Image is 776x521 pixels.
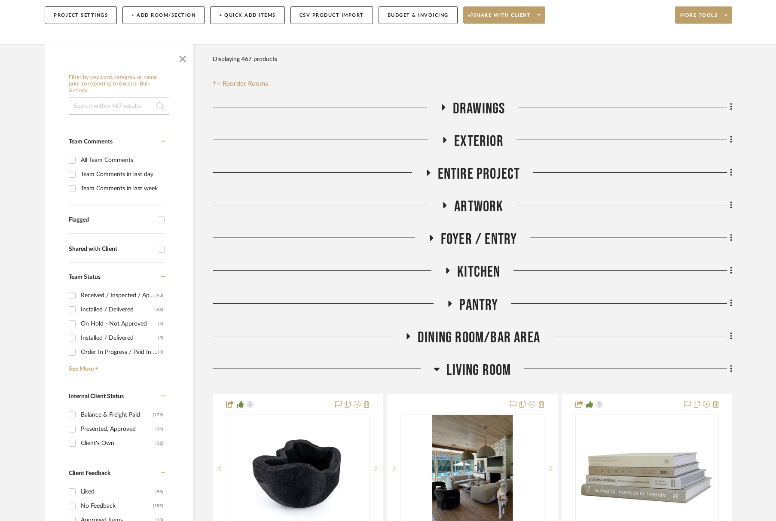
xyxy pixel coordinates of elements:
[158,345,163,359] div: (3)
[213,51,277,68] div: Displaying 467 products
[213,79,268,89] button: Reorder Rooms
[379,6,458,24] button: Budget & Invoicing
[438,165,520,183] span: Entire Project
[45,6,117,24] button: Project Settings
[81,168,163,181] div: Team Comments in last day
[81,499,153,513] div: No Feedback
[122,6,205,24] button: + Add Room/Section
[69,216,153,224] div: Flagged
[81,485,156,499] div: Liked
[463,6,546,24] button: Share with client
[418,329,540,347] span: Dining Room/Bar Area
[174,49,191,66] button: Close
[69,74,169,94] h6: Filter by keyword, category or name prior to exporting to Excel or Bulk Actions
[158,331,163,345] div: (3)
[457,263,500,281] span: Kitchen
[680,12,718,25] span: More tools
[81,289,156,302] div: Received / Inspected / Approved
[81,317,158,331] div: On Hold - Not Approved
[81,436,156,450] div: Client's Own
[81,331,158,345] div: Installed / Delivered
[156,303,163,317] div: (48)
[81,408,153,422] div: Balance & Freight Paid
[446,361,511,380] span: Living Room
[453,100,505,118] span: Drawings
[69,246,153,253] div: Shared with Client
[468,12,531,25] span: Share with client
[290,6,373,24] button: CSV Product Import
[81,182,163,195] div: Team Comments in last week
[153,408,163,422] div: (129)
[454,132,504,151] span: Exterior
[454,198,503,216] span: Artwork
[210,6,285,24] button: + Quick Add Items
[69,139,113,145] span: Team Comments
[156,485,163,499] div: (96)
[67,359,165,373] a: See More +
[69,97,169,115] input: Search within 467 results
[158,317,163,331] div: (4)
[441,230,517,249] span: Foyer / Entry
[81,345,158,359] div: Order In Progress / Paid In Full w/ Freight, No Balance due
[156,422,163,436] div: (16)
[675,6,732,24] button: More tools
[223,79,268,89] span: Reorder Rooms
[459,296,498,314] span: Pantry
[81,153,163,167] div: All Team Comments
[81,422,156,436] div: Presented, Approved
[153,499,163,513] div: (189)
[156,289,163,302] div: (93)
[69,274,101,280] span: Team Status
[69,470,110,476] span: Client Feedback
[576,428,718,510] img: Modern Smokey Neutrals ColorStak, (S/4)
[69,393,124,399] span: Internal Client Status
[156,436,163,450] div: (12)
[81,303,156,317] div: Installed / Delivered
